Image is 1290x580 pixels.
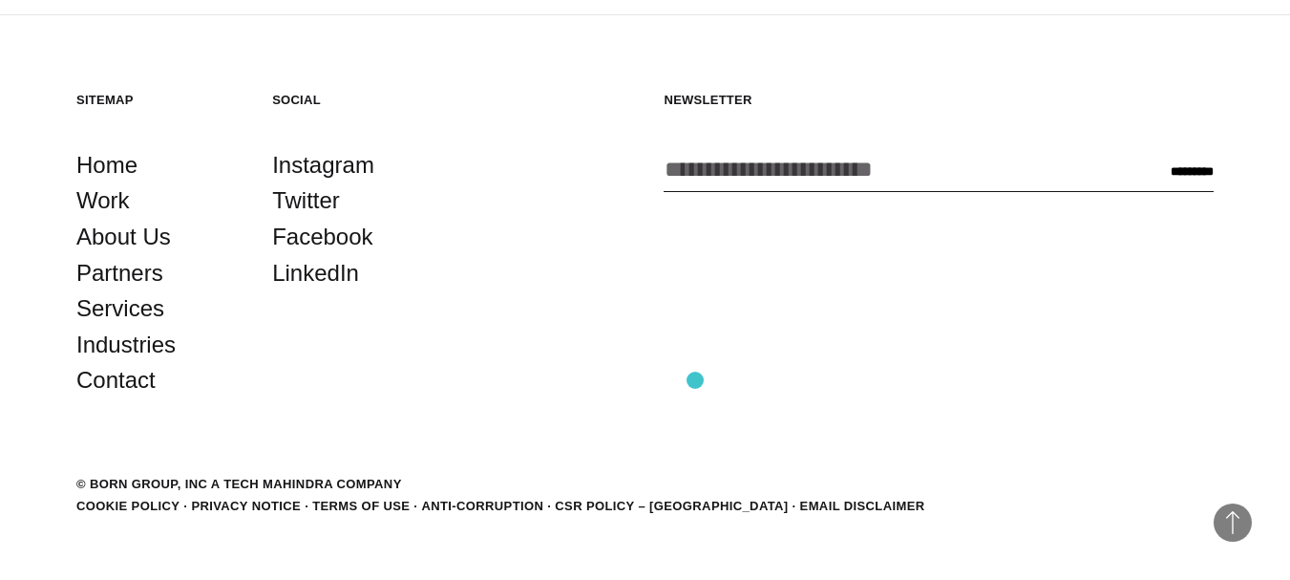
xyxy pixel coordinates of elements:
a: Anti-Corruption [421,499,543,513]
a: Partners [76,255,163,291]
a: Terms of Use [312,499,410,513]
a: Twitter [272,183,340,219]
a: Privacy Notice [191,499,301,513]
h5: Social [272,92,430,108]
h5: Sitemap [76,92,234,108]
a: Instagram [272,147,374,183]
a: Services [76,290,164,327]
a: CSR POLICY – [GEOGRAPHIC_DATA] [555,499,788,513]
a: Facebook [272,219,372,255]
a: LinkedIn [272,255,359,291]
h5: Newsletter [664,92,1214,108]
a: Email Disclaimer [800,499,925,513]
a: Work [76,183,130,219]
a: Industries [76,327,176,363]
a: Contact [76,362,156,398]
a: Home [76,147,137,183]
button: Back to Top [1214,504,1252,542]
a: Cookie Policy [76,499,180,513]
a: About Us [76,219,171,255]
div: © BORN GROUP, INC A Tech Mahindra Company [76,475,402,494]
